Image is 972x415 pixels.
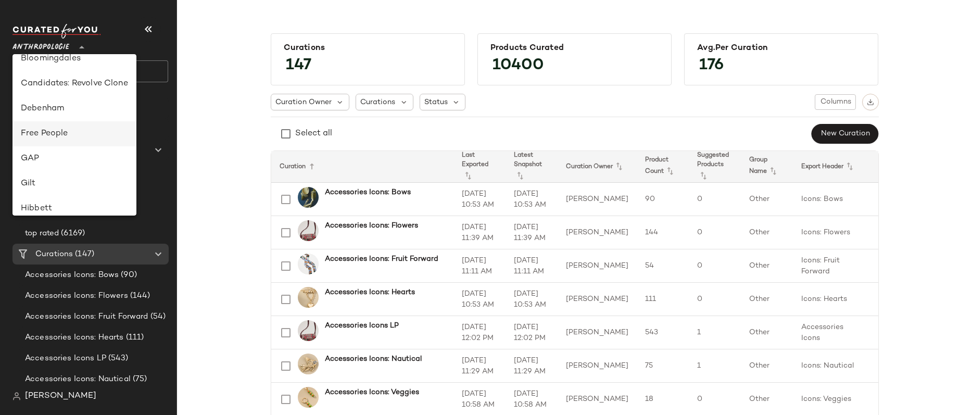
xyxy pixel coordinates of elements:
td: [DATE] 10:53 AM [506,283,558,316]
td: Other [741,283,793,316]
span: Accessories Icons: Bows [25,269,119,281]
td: 111 [637,283,689,316]
td: [DATE] 11:11 AM [506,249,558,283]
td: [PERSON_NAME] [558,316,637,349]
td: Other [741,249,793,283]
td: 0 [689,249,741,283]
div: Curations [284,43,452,53]
th: Curation [271,151,453,183]
td: Other [741,349,793,383]
div: undefined-list [12,54,136,216]
td: [PERSON_NAME] [558,183,637,216]
td: Icons: Nautical [793,349,872,383]
td: [DATE] 12:02 PM [506,316,558,349]
span: Accessories Icons: Fruit Forward [25,311,148,323]
span: (54) [148,311,166,323]
td: [DATE] 11:29 AM [453,349,506,383]
td: Icons: Flowers [872,216,968,249]
span: 10400 [482,47,554,84]
div: Hibbett [21,203,128,215]
td: [PERSON_NAME] [558,349,637,383]
img: 101906907_230_b [298,387,319,408]
td: [DATE] 11:29 AM [506,349,558,383]
span: (147) [73,248,94,260]
td: [PERSON_NAME] [558,216,637,249]
span: 176 [689,47,734,84]
img: cfy_white_logo.C9jOOHJF.svg [12,24,101,39]
td: 90 [637,183,689,216]
div: Candidates: Revolve Clone [21,78,128,90]
div: Gilt [21,178,128,190]
span: (543) [106,353,129,364]
td: 0 [689,216,741,249]
th: Group Name [741,151,793,183]
td: 144 [637,216,689,249]
b: Accessories Icons: Veggies [325,387,419,398]
div: Debenham [21,103,128,115]
td: 75 [637,349,689,383]
td: [DATE] 10:53 AM [453,183,506,216]
span: top rated [25,228,59,240]
div: Products Curated [490,43,659,53]
td: [PERSON_NAME] [558,283,637,316]
div: Free People [21,128,128,140]
div: Select all [295,128,332,140]
img: 101798262_037_b14 [298,187,319,208]
span: (6169) [59,228,85,240]
span: (90) [119,269,137,281]
th: Export Header [793,151,872,183]
th: Export Meta Title [872,151,968,183]
td: Icons: Fruit Forward [793,249,872,283]
th: Latest Snapshot [506,151,558,183]
span: Curations [35,248,73,260]
span: Accessories Icons LP [25,353,106,364]
th: Suggested Products [689,151,741,183]
td: Icons: Fruit Forward [872,249,968,283]
span: Accessories Icons: Flowers [25,290,128,302]
td: 0 [689,283,741,316]
b: Accessories Icons: Fruit Forward [325,254,438,265]
td: [DATE] 11:39 AM [453,216,506,249]
div: Avg.per Curation [697,43,865,53]
span: [PERSON_NAME] [25,390,96,403]
td: Icons: Bows [872,183,968,216]
img: 104000740_070_b [298,354,319,374]
b: Accessories Icons: Flowers [325,220,418,231]
span: (144) [128,290,150,302]
td: 543 [637,316,689,349]
b: Accessories Icons: Bows [325,187,411,198]
span: Anthropologie [12,35,69,54]
td: Icons: Nautical [872,349,968,383]
td: 0 [689,183,741,216]
span: New Curation [820,130,869,138]
td: Icons: Flowers [793,216,872,249]
td: Other [741,316,793,349]
div: Bloomingdales [21,53,128,65]
b: Accessories Icons: Hearts [325,287,415,298]
span: (111) [124,332,144,344]
td: Icon Accessories: Fruits, Fish & More [872,316,968,349]
span: Accessories Icons: Hearts [25,332,124,344]
button: Columns [815,94,855,110]
span: Accessories Icons: Nautical [25,373,131,385]
td: Icons: Hearts [872,283,968,316]
img: svg%3e [12,392,21,400]
img: 104126826_070_b [298,287,319,308]
td: [DATE] 10:53 AM [506,183,558,216]
td: [DATE] 10:53 AM [453,283,506,316]
th: Product Count [637,151,689,183]
span: Curations [360,97,395,108]
td: Icons: Bows [793,183,872,216]
img: 97579296_260_b [298,320,319,341]
td: [DATE] 11:11 AM [453,249,506,283]
span: Columns [819,98,851,106]
span: Curation Owner [275,97,332,108]
th: Last Exported [453,151,506,183]
button: New Curation [811,124,878,144]
img: 101828697_049_b [298,254,319,274]
td: Other [741,216,793,249]
td: 1 [689,349,741,383]
td: [PERSON_NAME] [558,249,637,283]
img: 97579296_260_b [298,220,319,241]
div: GAP [21,153,128,165]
